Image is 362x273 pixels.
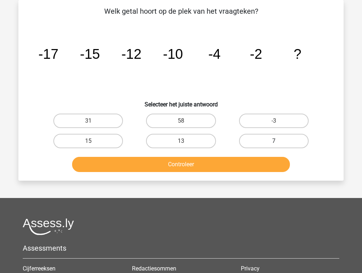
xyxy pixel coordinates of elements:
[146,114,216,128] label: 58
[293,46,301,62] tspan: ?
[23,218,74,235] img: Assessly logo
[53,134,123,148] label: 15
[23,265,56,272] a: Cijferreeksen
[239,114,309,128] label: -3
[122,46,141,62] tspan: -12
[80,46,100,62] tspan: -15
[30,6,332,17] p: Welk getal hoort op de plek van het vraagteken?
[239,134,309,148] label: 7
[30,95,332,108] h6: Selecteer het juiste antwoord
[23,244,339,252] h5: Assessments
[241,265,260,272] a: Privacy
[132,265,176,272] a: Redactiesommen
[250,46,262,62] tspan: -2
[146,134,216,148] label: 13
[53,114,123,128] label: 31
[208,46,221,62] tspan: -4
[39,46,58,62] tspan: -17
[72,157,290,172] button: Controleer
[163,46,183,62] tspan: -10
